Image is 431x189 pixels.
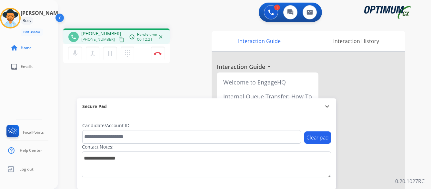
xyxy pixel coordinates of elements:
[5,125,44,140] a: FocalPoints
[212,31,307,51] div: Interaction Guide
[82,103,107,110] span: Secure Pad
[10,63,18,71] mat-icon: inbox
[395,177,425,185] p: 0.20.1027RC
[21,17,33,25] div: Busy
[1,9,19,27] img: avatar
[71,50,79,57] mat-icon: mic
[82,122,131,129] label: Candidate/Account ID:
[19,167,34,172] span: Log out
[158,34,164,40] mat-icon: close
[82,144,114,150] label: Contact Notes:
[21,45,32,50] span: Home
[154,52,162,55] img: control
[71,34,76,40] mat-icon: phone
[307,31,405,51] div: Interaction History
[323,103,331,110] mat-icon: expand_more
[21,9,63,17] h3: [PERSON_NAME]
[21,28,43,36] button: Edit Avatar
[81,30,121,37] span: [PHONE_NUMBER]
[118,37,124,42] mat-icon: content_copy
[89,50,96,57] mat-icon: merge_type
[21,64,33,69] span: Emails
[137,37,153,42] span: 00:12:21
[23,130,44,135] span: FocalPoints
[20,148,42,153] span: Help Center
[81,37,115,42] span: [PHONE_NUMBER]
[10,44,18,52] mat-icon: home
[274,5,280,10] div: 1
[219,75,316,89] div: Welcome to EngageHQ
[137,32,157,37] span: Handle time
[106,50,114,57] mat-icon: pause
[304,131,331,144] button: Clear pad
[219,89,316,104] div: Internal Queue Transfer: How To
[129,34,135,40] mat-icon: access_time
[124,50,131,57] mat-icon: dialpad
